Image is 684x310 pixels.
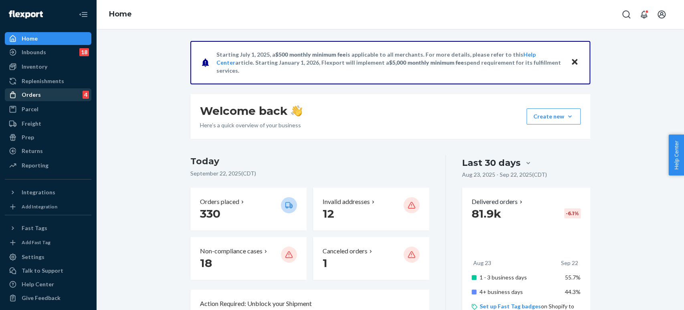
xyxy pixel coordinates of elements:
[190,237,307,280] button: Non-compliance cases 18
[565,274,581,281] span: 55.7%
[22,91,41,99] div: Orders
[22,239,50,246] div: Add Fast Tag
[22,120,41,128] div: Freight
[5,131,91,144] a: Prep
[275,51,346,58] span: $500 monthly minimum fee
[5,202,91,212] a: Add Integration
[389,59,464,66] span: $5,000 monthly minimum fee
[561,259,578,267] p: Sep 22
[5,222,91,235] button: Fast Tags
[565,288,581,295] span: 44.3%
[190,188,307,230] button: Orders placed 330
[5,117,91,130] a: Freight
[200,256,212,270] span: 18
[313,188,429,230] button: Invalid addresses 12
[313,237,429,280] button: Canceled orders 1
[22,147,43,155] div: Returns
[323,256,327,270] span: 1
[5,159,91,172] a: Reporting
[323,197,370,206] p: Invalid addresses
[636,6,652,22] button: Open notifications
[22,161,48,169] div: Reporting
[564,208,581,218] div: -6.1 %
[216,51,563,75] p: Starting July 1, 2025, a is applicable to all merchants. For more details, please refer to this a...
[200,104,302,118] h1: Welcome back
[5,251,91,263] a: Settings
[5,46,91,59] a: Inbounds18
[462,171,547,179] p: Aug 23, 2025 - Sep 22, 2025 ( CDT )
[200,207,220,220] span: 330
[480,288,559,296] p: 4+ business days
[22,224,47,232] div: Fast Tags
[22,48,46,56] div: Inbounds
[480,303,541,310] a: Set up Fast Tag badges
[22,63,47,71] div: Inventory
[22,35,38,43] div: Home
[5,264,91,277] a: Talk to Support
[79,48,89,56] div: 18
[5,103,91,116] a: Parcel
[473,259,491,267] p: Aug 23
[22,253,44,261] div: Settings
[480,273,559,281] p: 1 - 3 business days
[5,278,91,291] a: Help Center
[291,105,302,116] img: hand-wave emoji
[654,6,670,22] button: Open account menu
[569,57,580,68] button: Close
[200,197,239,206] p: Orders placed
[5,186,91,199] button: Integrations
[200,247,262,256] p: Non-compliance cases
[22,280,54,288] div: Help Center
[22,294,61,302] div: Give Feedback
[5,75,91,88] a: Replenishments
[5,32,91,45] a: Home
[200,121,302,129] p: Here’s a quick overview of your business
[75,6,91,22] button: Close Navigation
[200,299,312,308] p: Action Required: Unblock your Shipment
[22,203,57,210] div: Add Integration
[9,10,43,18] img: Flexport logo
[22,105,38,113] div: Parcel
[5,60,91,73] a: Inventory
[22,188,55,196] div: Integrations
[472,207,501,220] span: 81.9k
[22,267,63,275] div: Talk to Support
[323,247,367,256] p: Canceled orders
[618,6,634,22] button: Open Search Box
[462,157,521,169] div: Last 30 days
[190,155,430,168] h3: Today
[190,169,430,177] p: September 22, 2025 ( CDT )
[109,10,132,18] a: Home
[527,108,581,124] button: Create new
[323,207,334,220] span: 12
[5,238,91,247] a: Add Fast Tag
[5,292,91,304] button: Give Feedback
[5,88,91,101] a: Orders4
[22,133,34,141] div: Prep
[103,3,138,26] ol: breadcrumbs
[472,197,524,206] button: Delivered orders
[5,145,91,157] a: Returns
[83,91,89,99] div: 4
[668,135,684,175] button: Help Center
[22,77,64,85] div: Replenishments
